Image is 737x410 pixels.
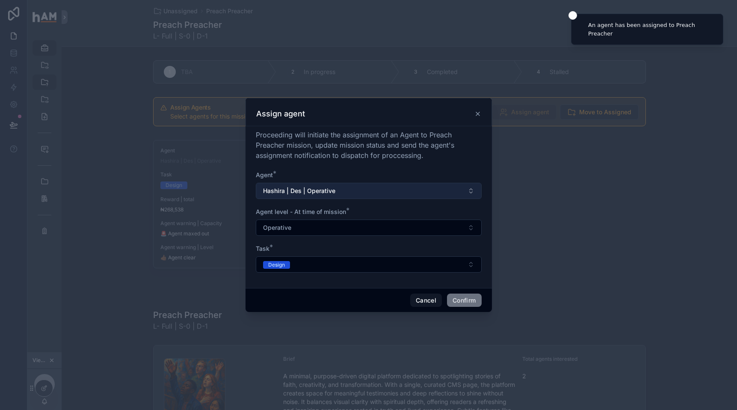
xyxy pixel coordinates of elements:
[568,11,577,20] button: Close toast
[256,183,482,199] button: Select Button
[256,131,454,160] span: Proceeding will initiate the assignment of an Agent to Preach Preacher mission, update mission st...
[268,261,285,269] div: Design
[256,208,346,215] span: Agent level - At time of mission
[256,171,273,178] span: Agent
[256,220,482,236] button: Select Button
[256,109,305,119] h3: Assign agent
[588,21,716,38] div: An agent has been assigned to Preach Preacher
[410,294,442,307] button: Cancel
[263,187,335,195] span: Hashira | Des | Operative
[256,256,482,273] button: Select Button
[263,223,291,232] span: Operative
[447,294,481,307] button: Confirm
[256,245,269,252] span: Task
